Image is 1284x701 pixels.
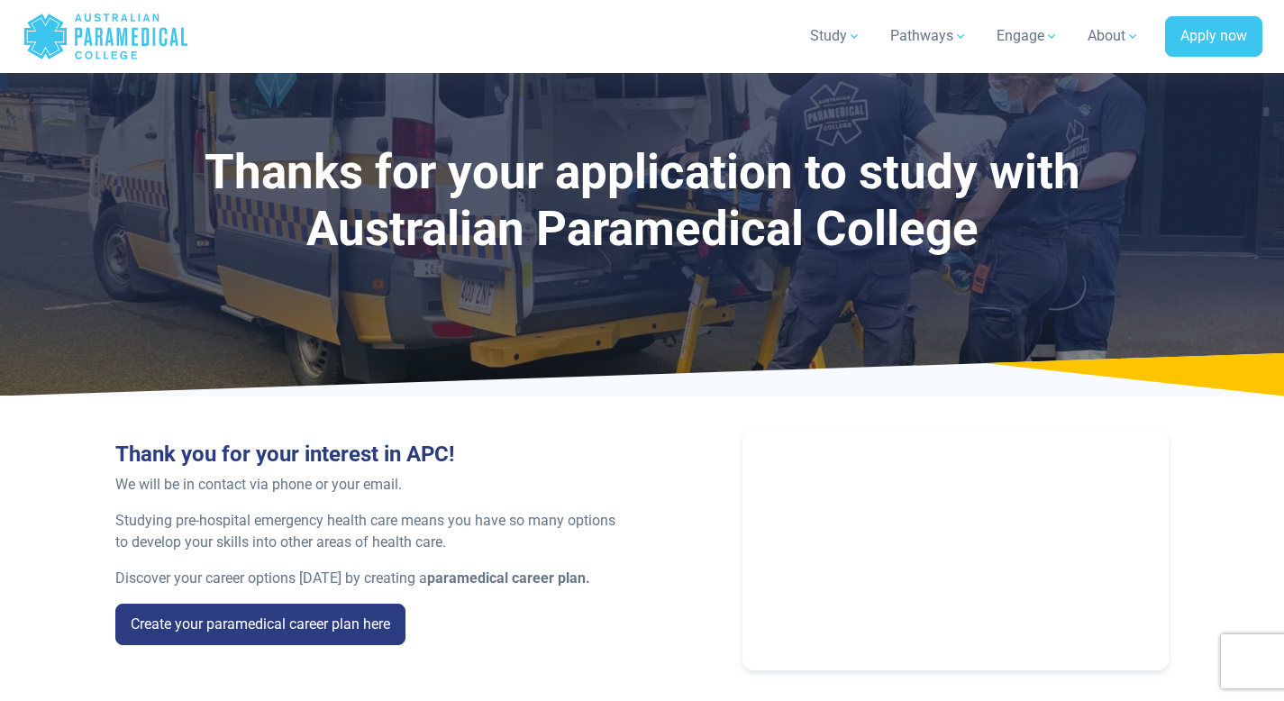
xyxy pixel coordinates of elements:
[879,11,979,61] a: Pathways
[115,442,455,467] strong: Thank you for your interest in APC!
[1077,11,1151,61] a: About
[115,510,632,553] p: Studying pre-hospital emergency health care means you have so many options to develop your skills...
[115,604,405,645] a: Create your paramedical career plan here
[1165,16,1262,58] a: Apply now
[115,474,632,496] p: We will be in contact via phone or your email.
[23,7,189,66] a: Australian Paramedical College
[115,144,1170,259] h1: Thanks for your application to study with Australian Paramedical College
[115,568,632,589] p: Discover your career options [DATE] by creating a
[427,569,590,587] strong: paramedical career plan.
[986,11,1070,61] a: Engage
[799,11,872,61] a: Study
